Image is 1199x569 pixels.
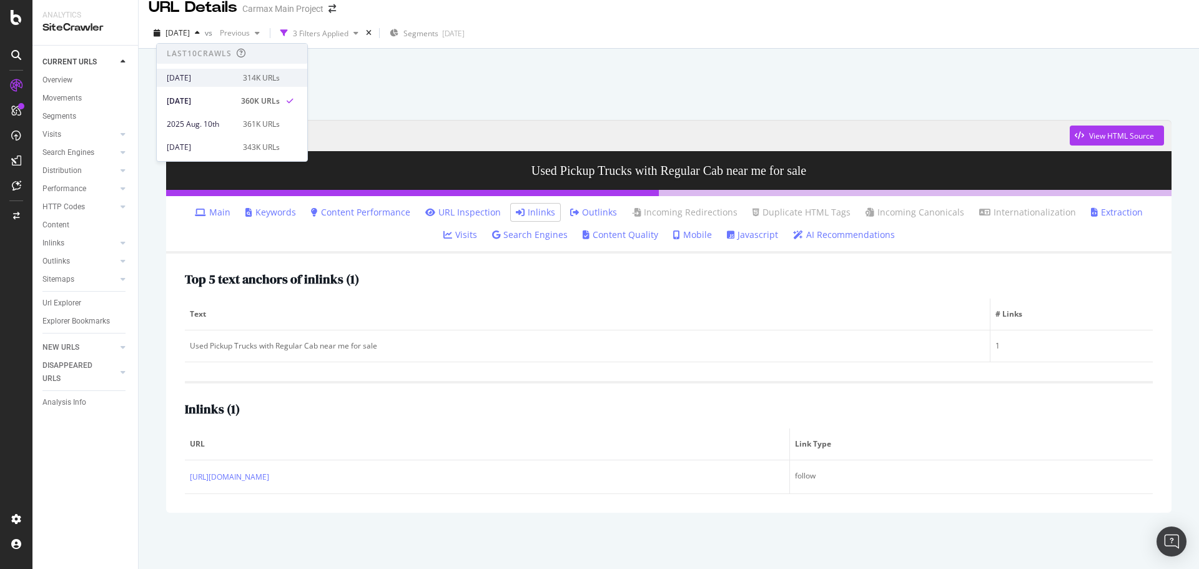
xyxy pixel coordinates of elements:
[42,21,128,35] div: SiteCrawler
[42,74,129,87] a: Overview
[790,460,1153,494] td: follow
[167,142,235,153] div: [DATE]
[42,255,117,268] a: Outlinks
[190,438,781,450] span: URL
[185,402,240,416] h2: Inlinks ( 1 )
[245,206,296,219] a: Keywords
[167,119,235,130] div: 2025 Aug. 10th
[293,28,348,39] div: 3 Filters Applied
[42,182,117,195] a: Performance
[42,182,86,195] div: Performance
[167,72,235,84] div: [DATE]
[174,120,1070,151] a: [URL][DOMAIN_NAME]
[795,438,1145,450] span: Link Type
[311,206,410,219] a: Content Performance
[167,48,232,59] div: Last 10 Crawls
[42,219,129,232] a: Content
[42,128,61,141] div: Visits
[42,110,76,123] div: Segments
[995,309,1145,320] span: # Links
[42,359,117,385] a: DISAPPEARED URLS
[42,341,117,354] a: NEW URLS
[328,4,336,13] div: arrow-right-arrow-left
[243,119,280,130] div: 361K URLs
[443,229,477,241] a: Visits
[42,200,117,214] a: HTTP Codes
[185,272,359,286] h2: Top 5 text anchors of inlinks ( 1 )
[42,74,72,87] div: Overview
[866,206,964,219] a: Incoming Canonicals
[42,92,129,105] a: Movements
[42,200,85,214] div: HTTP Codes
[42,164,82,177] div: Distribution
[1157,527,1187,557] div: Open Intercom Messenger
[632,206,738,219] a: Incoming Redirections
[42,255,70,268] div: Outlinks
[242,2,323,15] div: Carmax Main Project
[979,206,1076,219] a: Internationalization
[42,10,128,21] div: Analytics
[165,27,190,38] span: 2025 Aug. 17th
[42,219,69,232] div: Content
[42,315,129,328] a: Explorer Bookmarks
[243,72,280,84] div: 314K URLs
[42,315,110,328] div: Explorer Bookmarks
[42,146,117,159] a: Search Engines
[425,206,501,219] a: URL Inspection
[166,151,1172,190] h3: Used Pickup Trucks with Regular Cab near me for sale
[275,23,363,43] button: 3 Filters Applied
[442,28,465,39] div: [DATE]
[243,142,280,153] div: 343K URLs
[42,92,82,105] div: Movements
[995,340,1148,352] div: 1
[42,164,117,177] a: Distribution
[1070,126,1164,146] button: View HTML Source
[727,229,778,241] a: Javascript
[385,23,470,43] button: Segments[DATE]
[363,27,374,39] div: times
[1089,131,1154,141] div: View HTML Source
[42,110,129,123] a: Segments
[42,273,117,286] a: Sitemaps
[570,206,617,219] a: Outlinks
[403,28,438,39] span: Segments
[241,96,280,107] div: 360K URLs
[1091,206,1143,219] a: Extraction
[42,237,64,250] div: Inlinks
[205,27,215,38] span: vs
[42,273,74,286] div: Sitemaps
[516,206,555,219] a: Inlinks
[42,396,129,409] a: Analysis Info
[42,146,94,159] div: Search Engines
[42,297,81,310] div: Url Explorer
[42,396,86,409] div: Analysis Info
[42,56,97,69] div: CURRENT URLS
[42,237,117,250] a: Inlinks
[793,229,895,241] a: AI Recommendations
[149,23,205,43] button: [DATE]
[190,309,982,320] span: Text
[215,27,250,38] span: Previous
[673,229,712,241] a: Mobile
[190,340,985,352] div: Used Pickup Trucks with Regular Cab near me for sale
[167,96,234,107] div: [DATE]
[42,297,129,310] a: Url Explorer
[492,229,568,241] a: Search Engines
[195,206,230,219] a: Main
[42,341,79,354] div: NEW URLS
[752,206,851,219] a: Duplicate HTML Tags
[583,229,658,241] a: Content Quality
[42,359,106,385] div: DISAPPEARED URLS
[190,471,269,483] a: [URL][DOMAIN_NAME]
[42,56,117,69] a: CURRENT URLS
[215,23,265,43] button: Previous
[42,128,117,141] a: Visits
